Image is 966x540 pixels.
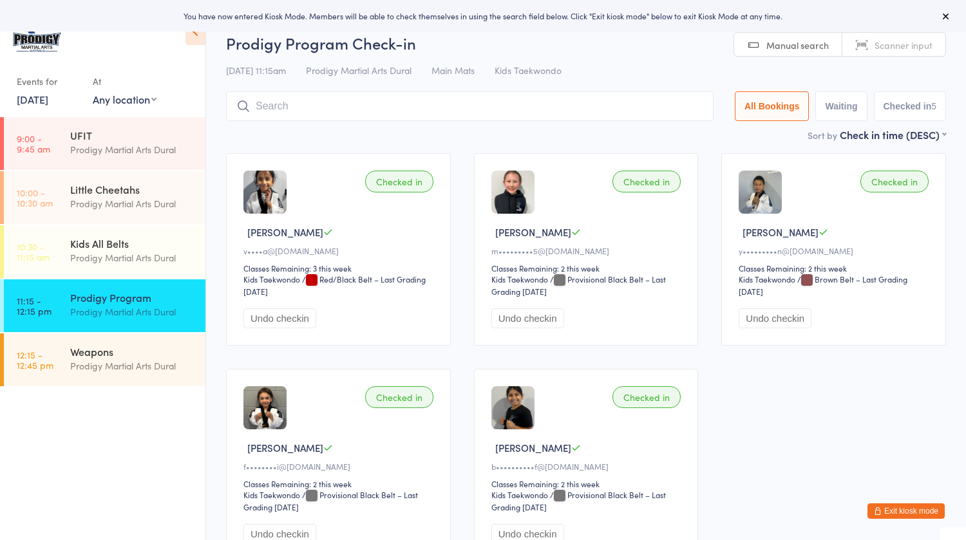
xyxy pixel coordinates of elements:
[739,263,933,274] div: Classes Remaining: 2 this week
[743,225,819,239] span: [PERSON_NAME]
[243,171,287,214] img: image1695786245.png
[243,489,300,500] div: Kids Taekwondo
[766,39,829,51] span: Manual search
[243,245,437,256] div: v••••a@[DOMAIN_NAME]
[491,274,548,284] div: Kids Taekwondo
[17,133,50,154] time: 9:00 - 9:45 am
[17,241,50,262] time: 10:30 - 11:15 am
[491,263,685,274] div: Classes Remaining: 2 this week
[495,225,571,239] span: [PERSON_NAME]
[491,171,535,214] img: image1692255544.png
[491,461,685,472] div: b••••••••••f@[DOMAIN_NAME]
[739,171,782,214] img: image1693384068.png
[243,461,437,472] div: f••••••••i@[DOMAIN_NAME]
[735,91,810,121] button: All Bookings
[491,308,564,328] button: Undo checkin
[17,295,52,316] time: 11:15 - 12:15 pm
[13,10,61,58] img: Prodigy Martial Arts Dural
[226,64,286,77] span: [DATE] 11:15am
[247,441,323,454] span: [PERSON_NAME]
[491,274,666,297] span: / Provisional Black Belt – Last Grading [DATE]
[17,71,80,92] div: Events for
[739,274,907,297] span: / Brown Belt – Last Grading [DATE]
[4,225,205,278] a: 10:30 -11:15 amKids All BeltsProdigy Martial Arts Dural
[612,386,681,408] div: Checked in
[226,91,714,121] input: Search
[243,274,426,297] span: / Red/Black Belt – Last Grading [DATE]
[70,304,194,319] div: Prodigy Martial Arts Dural
[365,171,433,192] div: Checked in
[21,10,945,21] div: You have now entered Kiosk Mode. Members will be able to check themselves in using the search fie...
[840,127,946,142] div: Check in time (DESC)
[70,196,194,211] div: Prodigy Martial Arts Dural
[491,245,685,256] div: m•••••••••5@[DOMAIN_NAME]
[739,308,811,328] button: Undo checkin
[495,64,562,77] span: Kids Taekwondo
[70,142,194,157] div: Prodigy Martial Arts Dural
[226,32,946,53] h2: Prodigy Program Check-in
[739,274,795,284] div: Kids Taekwondo
[4,171,205,224] a: 10:00 -10:30 amLittle CheetahsProdigy Martial Arts Dural
[243,263,437,274] div: Classes Remaining: 3 this week
[70,344,194,358] div: Weapons
[612,171,681,192] div: Checked in
[243,489,418,512] span: / Provisional Black Belt – Last Grading [DATE]
[306,64,412,77] span: Prodigy Martial Arts Dural
[247,225,323,239] span: [PERSON_NAME]
[4,279,205,332] a: 11:15 -12:15 pmProdigy ProgramProdigy Martial Arts Dural
[243,274,300,284] div: Kids Taekwondo
[93,71,156,92] div: At
[495,441,571,454] span: [PERSON_NAME]
[70,128,194,142] div: UFIT
[491,386,535,429] img: image1692257496.png
[491,478,685,489] div: Classes Remaining: 2 this week
[70,236,194,250] div: Kids All Belts
[243,308,316,328] button: Undo checkin
[70,290,194,304] div: Prodigy Program
[243,386,287,429] img: image1692256959.png
[815,91,867,121] button: Waiting
[491,489,548,500] div: Kids Taekwondo
[4,333,205,386] a: 12:15 -12:45 pmWeaponsProdigy Martial Arts Dural
[491,489,666,512] span: / Provisional Black Belt – Last Grading [DATE]
[875,39,933,51] span: Scanner input
[431,64,475,77] span: Main Mats
[808,129,837,142] label: Sort by
[17,92,48,106] a: [DATE]
[70,250,194,265] div: Prodigy Martial Arts Dural
[243,478,437,489] div: Classes Remaining: 2 this week
[931,101,936,111] div: 5
[365,386,433,408] div: Checked in
[874,91,947,121] button: Checked in5
[867,503,945,519] button: Exit kiosk mode
[17,349,53,370] time: 12:15 - 12:45 pm
[860,171,929,192] div: Checked in
[93,92,156,106] div: Any location
[17,187,53,208] time: 10:00 - 10:30 am
[4,117,205,170] a: 9:00 -9:45 amUFITProdigy Martial Arts Dural
[70,358,194,373] div: Prodigy Martial Arts Dural
[70,182,194,196] div: Little Cheetahs
[739,245,933,256] div: y•••••••••n@[DOMAIN_NAME]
